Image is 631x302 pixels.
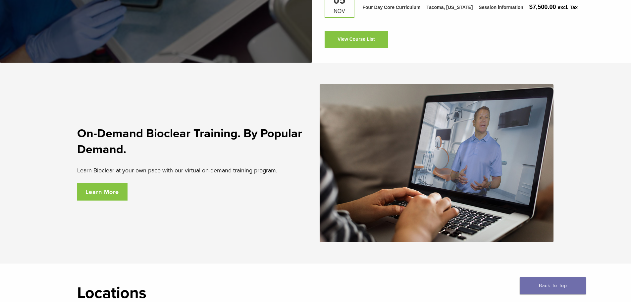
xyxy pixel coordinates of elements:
a: Back To Top [520,277,586,294]
div: Nov [330,9,349,14]
span: excl. Tax [558,5,578,10]
p: Learn Bioclear at your own pace with our virtual on-demand training program. [77,165,312,175]
span: $7,500.00 [529,4,556,10]
h2: Locations [77,285,554,301]
a: View Course List [325,31,388,48]
div: Session information [479,4,523,11]
a: Learn More [77,183,128,201]
div: Four Day Core Curriculum [363,4,421,11]
div: Tacoma, [US_STATE] [426,4,473,11]
strong: On-Demand Bioclear Training. By Popular Demand. [77,126,302,156]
